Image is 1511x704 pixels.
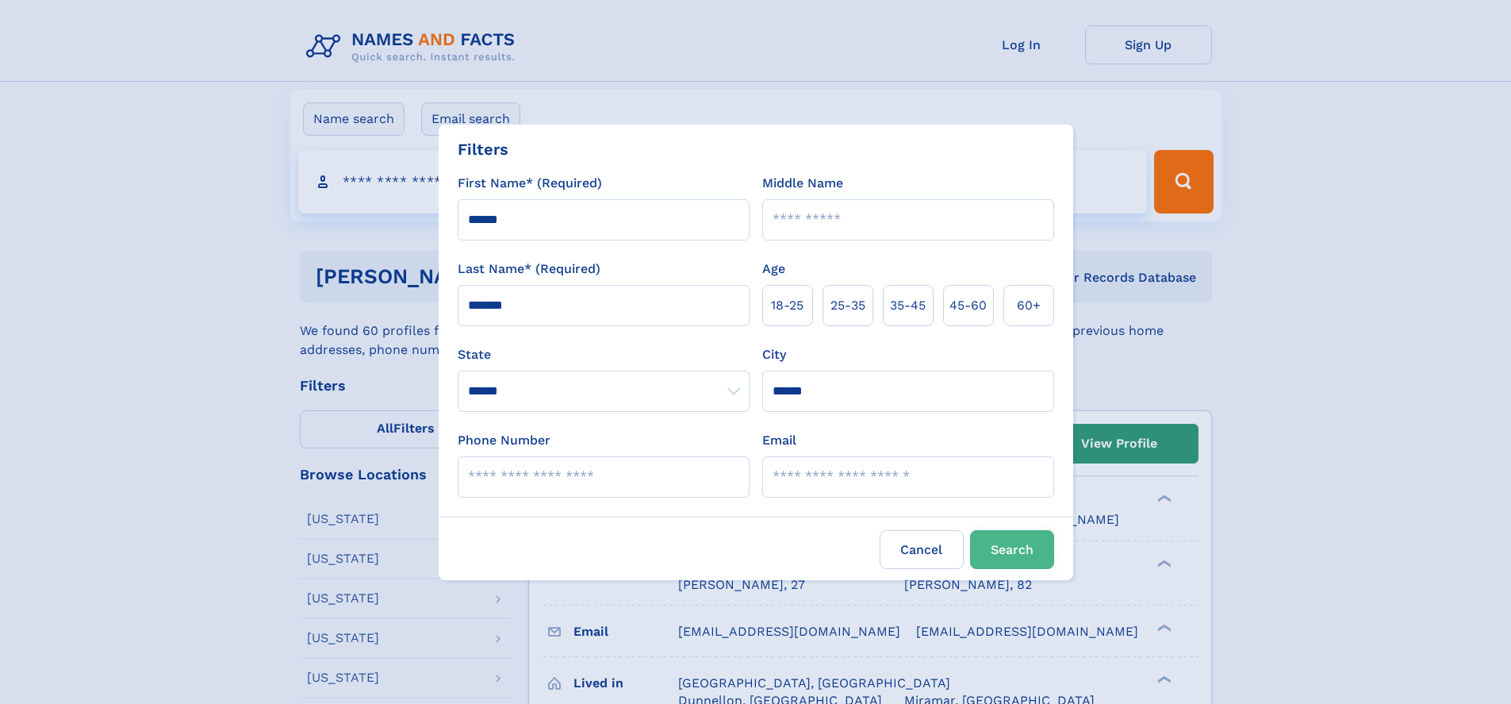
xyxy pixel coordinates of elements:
span: 35‑45 [890,296,926,315]
label: State [458,345,750,364]
label: City [762,345,786,364]
label: Phone Number [458,431,550,450]
span: 18‑25 [771,296,803,315]
button: Search [970,530,1054,569]
label: Cancel [880,530,964,569]
label: Age [762,260,785,279]
label: Last Name* (Required) [458,260,600,279]
label: Middle Name [762,174,843,193]
span: 45‑60 [949,296,987,315]
div: Filters [458,137,508,161]
label: First Name* (Required) [458,174,602,193]
label: Email [762,431,796,450]
span: 60+ [1017,296,1041,315]
span: 25‑35 [830,296,865,315]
